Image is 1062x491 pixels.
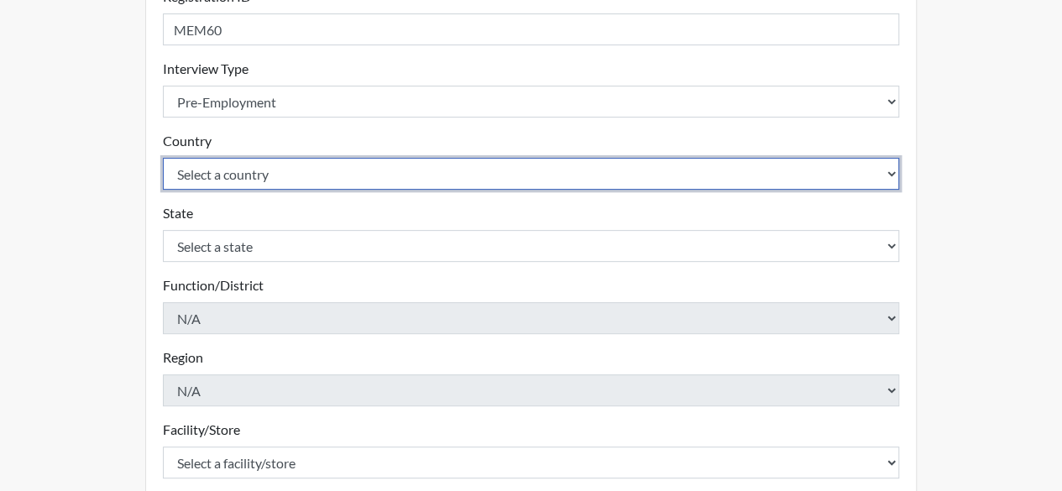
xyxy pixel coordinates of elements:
label: Country [163,131,212,151]
label: Function/District [163,275,264,295]
label: Interview Type [163,59,248,79]
label: Facility/Store [163,420,240,440]
label: State [163,203,193,223]
label: Region [163,347,203,368]
input: Insert a Registration ID, which needs to be a unique alphanumeric value for each interviewee [163,13,900,45]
